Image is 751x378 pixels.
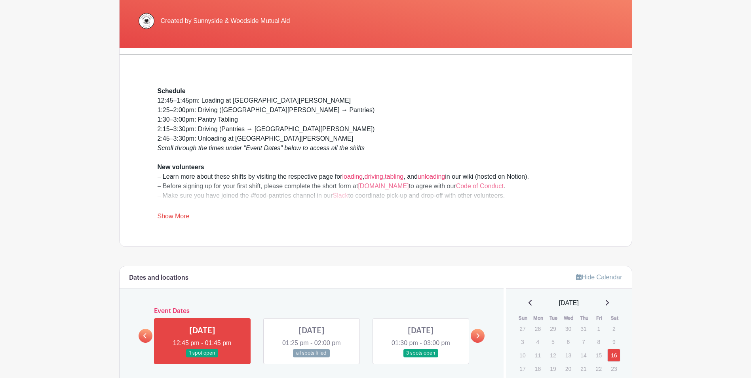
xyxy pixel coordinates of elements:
th: Tue [546,314,561,322]
p: 22 [592,363,605,375]
p: 20 [562,363,575,375]
p: 29 [546,323,559,335]
p: 18 [531,363,544,375]
th: Sat [607,314,622,322]
a: [DOMAIN_NAME] [358,183,409,189]
a: Hide Calendar [576,274,622,281]
strong: Schedule [158,88,186,94]
th: Sun [515,314,531,322]
h6: Event Dates [152,307,471,315]
p: 10 [516,349,529,361]
p: 27 [516,323,529,335]
a: loading [342,173,363,180]
a: 16 [607,349,620,362]
a: unloading [418,173,445,180]
p: 23 [607,363,620,375]
span: [DATE] [559,298,579,308]
th: Mon [531,314,546,322]
p: 28 [531,323,544,335]
p: 14 [577,349,590,361]
strong: New volunteers [158,164,204,170]
p: 3 [516,336,529,348]
p: 17 [516,363,529,375]
p: 5 [546,336,559,348]
p: 30 [562,323,575,335]
h6: Dates and locations [129,274,188,282]
p: 11 [531,349,544,361]
a: Code of Conduct [456,183,504,189]
p: 19 [546,363,559,375]
p: 9 [607,336,620,348]
p: 4 [531,336,544,348]
a: tabling [385,173,403,180]
p: 2 [607,323,620,335]
p: 21 [577,363,590,375]
a: Show More [158,213,190,223]
p: 6 [562,336,575,348]
a: Slack [333,192,348,199]
span: Created by Sunnyside & Woodside Mutual Aid [161,16,290,26]
p: 13 [562,349,575,361]
p: 31 [577,323,590,335]
div: 12:45–1:45pm: Loading at [GEOGRAPHIC_DATA][PERSON_NAME] 1:25–2:00pm: Driving ([GEOGRAPHIC_DATA][P... [158,86,594,267]
a: driving [365,173,383,180]
em: Scroll through the times under "Event Dates" below to access all the shifts [158,145,365,151]
th: Fri [592,314,607,322]
p: 15 [592,349,605,361]
th: Wed [561,314,577,322]
p: 1 [592,323,605,335]
p: 8 [592,336,605,348]
p: 12 [546,349,559,361]
th: Thu [576,314,592,322]
img: 256.png [139,13,154,29]
p: 7 [577,336,590,348]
